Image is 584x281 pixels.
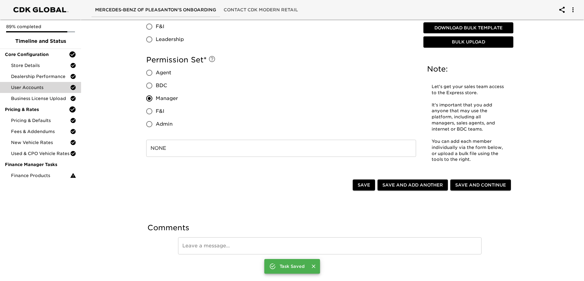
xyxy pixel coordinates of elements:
[156,95,178,102] span: Manager
[156,108,164,115] span: F&I
[11,73,70,79] span: Dealership Performance
[426,24,511,32] span: Download Bulk Template
[423,22,513,34] button: Download Bulk Template
[11,150,70,157] span: Used & CPO Vehicle Rates
[11,128,70,135] span: Fees & Addendums
[147,223,512,233] h5: Comments
[5,38,76,45] span: Timeline and Status
[426,39,511,46] span: Bulk Upload
[156,36,184,43] span: Leadership
[280,261,305,272] div: Task Saved
[95,6,216,14] span: Mercedes-Benz of Pleasanton's Onboarding
[423,37,513,48] button: Bulk Upload
[555,2,569,17] button: account of current user
[455,181,506,189] span: Save and Continue
[11,84,70,91] span: User Accounts
[358,181,370,189] span: Save
[11,172,70,179] span: Finance Products
[432,139,505,163] p: You can add each member individually via the form below, or upload a bulk file using the tools to...
[378,179,448,191] button: Save and Add Another
[156,23,164,30] span: F&I
[11,117,70,124] span: Pricing & Defaults
[6,24,75,30] p: 89% completed
[156,120,173,128] span: Admin
[5,51,69,57] span: Core Configuration
[432,102,505,132] p: It's important that you add anyone that may use the platform, including all managers, sales agent...
[146,55,416,65] h5: Permission Set
[432,84,505,96] p: Let's get your sales team access to the Express store.
[5,161,76,168] span: Finance Manager Tasks
[427,64,510,74] h5: Note:
[224,6,298,14] span: Contact CDK Modern Retail
[11,95,70,102] span: Business License Upload
[11,62,70,68] span: Store Details
[310,262,318,270] button: Close
[156,69,171,76] span: Agent
[5,106,69,113] span: Pricing & Rates
[566,2,580,17] button: account of current user
[353,179,375,191] button: Save
[382,181,443,189] span: Save and Add Another
[156,82,167,89] span: BDC
[450,179,511,191] button: Save and Continue
[11,139,70,146] span: New Vehicle Rates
